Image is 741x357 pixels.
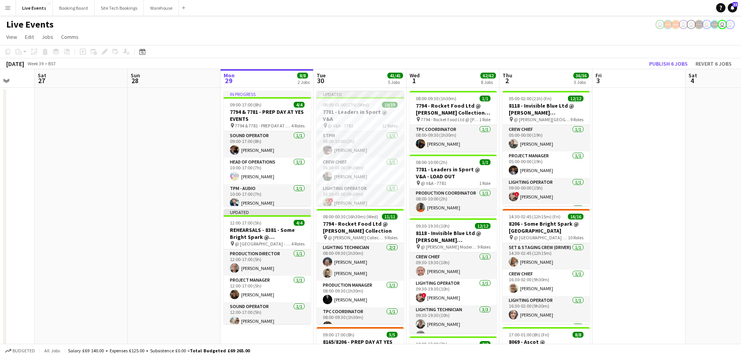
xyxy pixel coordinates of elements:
button: Publish 6 jobs [646,59,691,69]
span: Jobs [42,33,53,40]
app-user-avatar: Nadia Addada [655,20,665,29]
span: Total Budgeted £69 265.00 [190,348,250,354]
button: Booking Board [53,0,95,16]
a: View [3,32,20,42]
app-user-avatar: Alex Gill [671,20,680,29]
a: Edit [22,32,37,42]
a: 22 [728,3,737,12]
app-user-avatar: Technical Department [702,20,711,29]
span: View [6,33,17,40]
span: All jobs [43,348,61,354]
app-user-avatar: Technical Department [725,20,735,29]
div: Salary £69 140.00 + Expenses £125.00 + Subsistence £0.00 = [68,348,250,354]
span: 22 [732,2,738,7]
div: BST [48,61,56,66]
h1: Live Events [6,19,54,30]
span: Comms [61,33,79,40]
div: [DATE] [6,60,24,68]
a: Comms [58,32,82,42]
app-user-avatar: Technical Department [679,20,688,29]
app-user-avatar: Ollie Rolfe [718,20,727,29]
span: Week 39 [26,61,45,66]
app-user-avatar: Andrew Gorman [687,20,696,29]
button: Revert 6 jobs [692,59,735,69]
button: Budgeted [4,347,36,355]
button: Warehouse [144,0,179,16]
app-user-avatar: Alex Gill [663,20,673,29]
app-user-avatar: Production Managers [694,20,704,29]
button: Site Tech Bookings [95,0,144,16]
app-user-avatar: Production Managers [710,20,719,29]
a: Jobs [39,32,56,42]
span: Edit [25,33,34,40]
button: Live Events [16,0,53,16]
span: Budgeted [12,348,35,354]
